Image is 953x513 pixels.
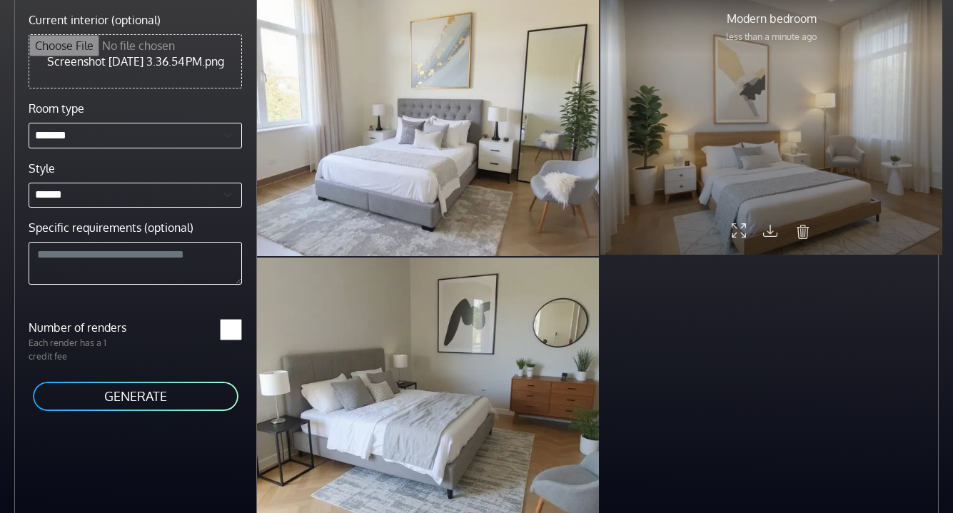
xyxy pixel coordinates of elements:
[29,160,55,177] label: Style
[20,336,136,363] p: Each render has a 1 credit fee
[726,10,817,27] p: Modern bedroom
[29,219,193,236] label: Specific requirements (optional)
[29,100,84,117] label: Room type
[31,380,240,412] button: GENERATE
[20,319,136,336] label: Number of renders
[726,30,817,44] p: less than a minute ago
[29,11,161,29] label: Current interior (optional)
